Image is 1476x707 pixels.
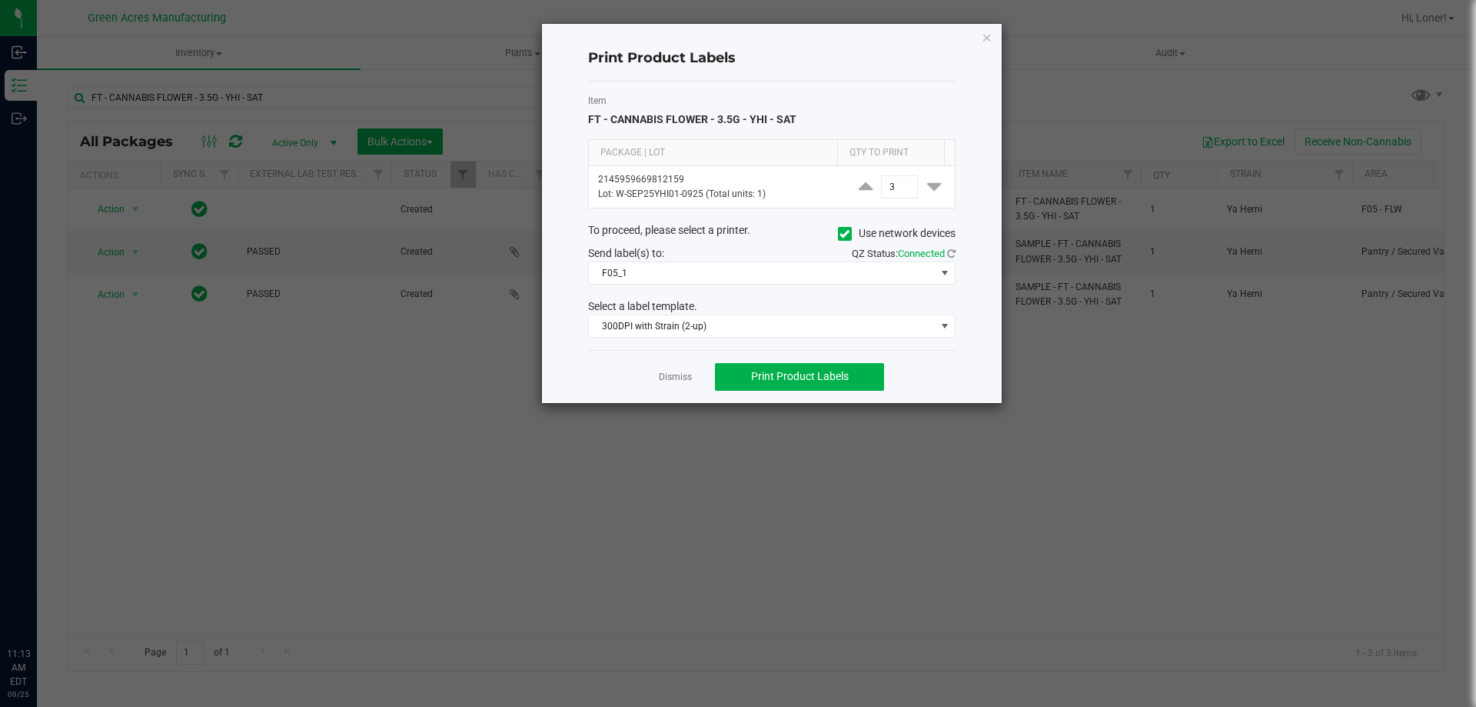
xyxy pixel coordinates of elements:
p: Lot: W-SEP25YHI01-0925 (Total units: 1) [598,187,836,202]
span: 300DPI with Strain (2-up) [589,315,936,337]
span: Print Product Labels [751,370,849,382]
p: 2145959669812159 [598,172,836,187]
button: Print Product Labels [715,363,884,391]
a: Dismiss [659,371,692,384]
iframe: Resource center unread badge [45,582,64,600]
span: Connected [898,248,945,259]
span: Send label(s) to: [588,247,664,259]
th: Package | Lot [589,140,837,166]
div: To proceed, please select a printer. [577,222,967,245]
label: Item [588,94,956,108]
th: Qty to Print [837,140,944,166]
div: Select a label template. [577,298,967,315]
iframe: Resource center [15,584,61,630]
h4: Print Product Labels [588,48,956,68]
span: FT - CANNABIS FLOWER - 3.5G - YHI - SAT [588,113,796,125]
span: F05_1 [589,262,936,284]
span: QZ Status: [852,248,956,259]
label: Use network devices [838,225,956,242]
